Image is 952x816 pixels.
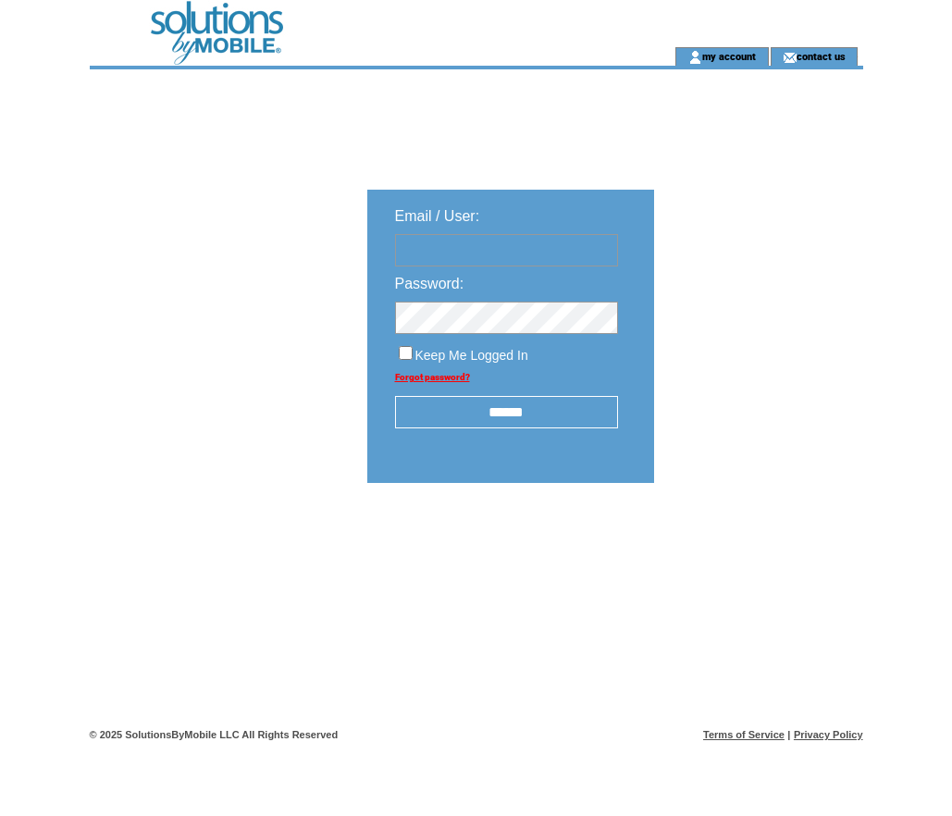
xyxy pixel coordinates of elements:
[783,50,797,65] img: contact_us_icon.gif
[90,729,339,740] span: © 2025 SolutionsByMobile LLC All Rights Reserved
[797,50,846,62] a: contact us
[395,372,470,382] a: Forgot password?
[395,208,480,224] span: Email / User:
[708,529,800,552] img: transparent.png
[415,348,528,363] span: Keep Me Logged In
[794,729,863,740] a: Privacy Policy
[787,729,790,740] span: |
[688,50,702,65] img: account_icon.gif
[703,729,785,740] a: Terms of Service
[702,50,756,62] a: my account
[395,276,464,291] span: Password:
